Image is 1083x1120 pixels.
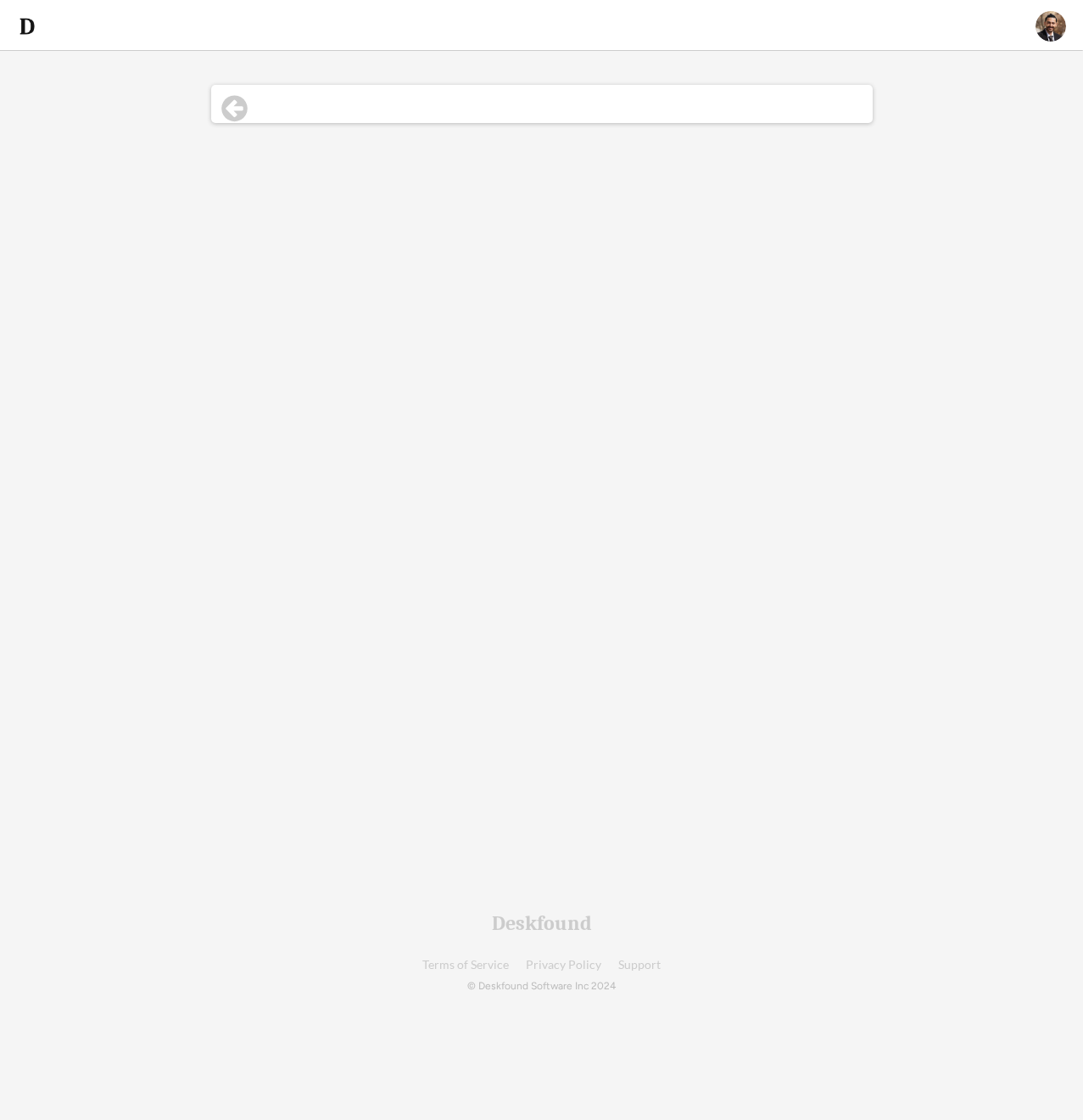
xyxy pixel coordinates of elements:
div: Deskfound [492,913,592,933]
img: ACg8ocJ21ua72YG4WbSSV4ZQetpHS8TIa9nLqOcX2oiIaN_7p2124lc=s96-c [1036,11,1066,42]
a: Support [618,959,661,972]
a: Terms of Service [422,959,509,972]
img: d-whitebg.png [17,16,37,36]
a: Privacy Policy [526,959,601,972]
